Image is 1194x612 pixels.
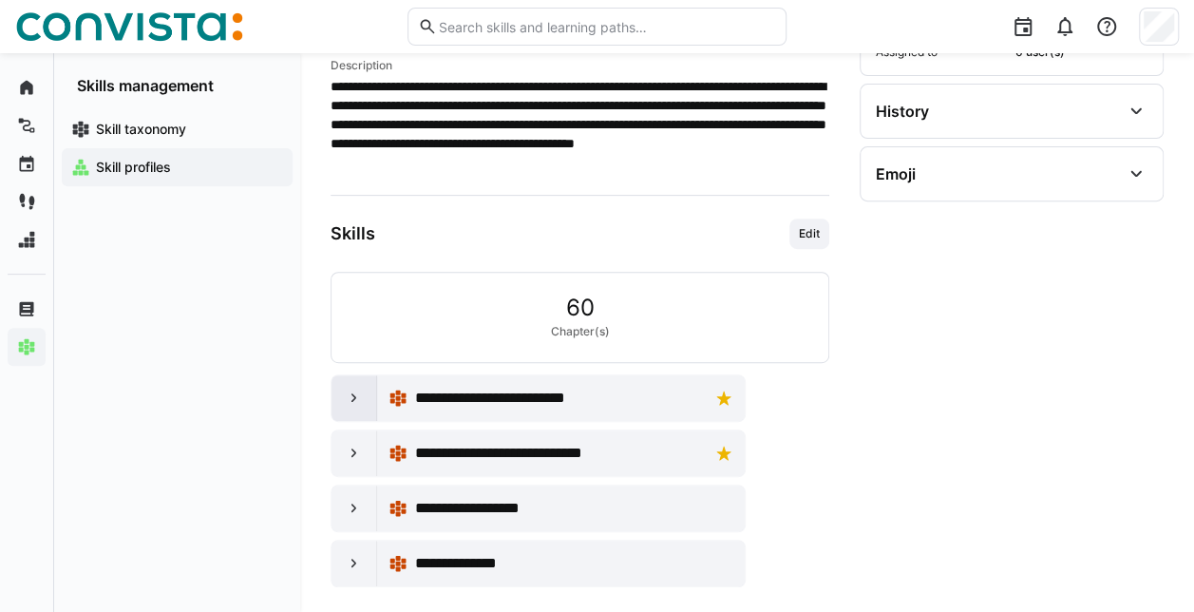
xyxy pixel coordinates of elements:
div: Emoji [876,164,916,183]
span: Chapter(s) [551,324,610,339]
button: Edit [789,219,829,249]
input: Search skills and learning paths… [437,18,776,35]
span: Edit [797,226,822,241]
div: History [876,102,929,121]
span: 60 [566,296,595,320]
h4: Description [331,58,829,73]
h3: Skills [331,223,375,244]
